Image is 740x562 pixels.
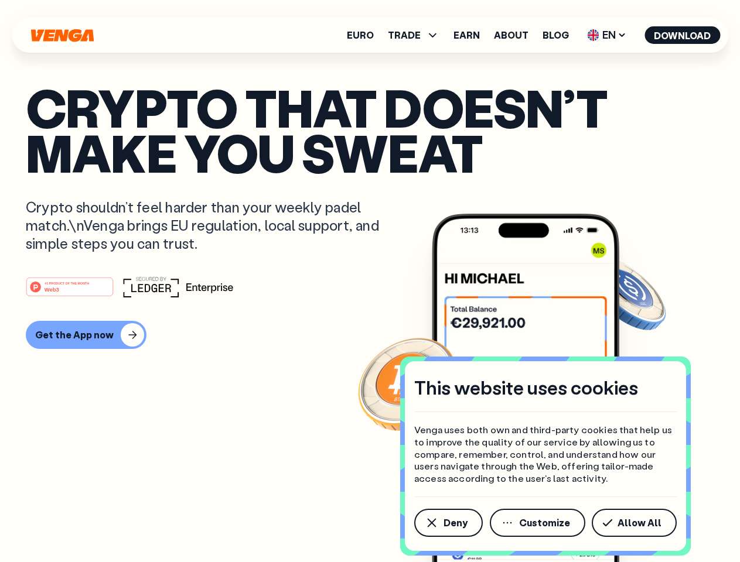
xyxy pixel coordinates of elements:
a: Euro [347,30,374,40]
a: Get the App now [26,321,714,349]
svg: Home [29,29,95,42]
span: Deny [444,518,468,527]
img: flag-uk [587,29,599,41]
a: #1 PRODUCT OF THE MONTHWeb3 [26,284,114,299]
h4: This website uses cookies [414,375,638,400]
button: Download [644,26,720,44]
img: USDC coin [584,252,669,336]
button: Customize [490,509,585,537]
a: Blog [543,30,569,40]
button: Get the App now [26,321,146,349]
span: TRADE [388,30,421,40]
span: TRADE [388,28,439,42]
tspan: #1 PRODUCT OF THE MONTH [45,281,89,285]
img: Bitcoin [356,331,461,436]
button: Deny [414,509,483,537]
div: Get the App now [35,329,114,341]
span: EN [583,26,630,44]
span: Customize [519,518,570,527]
span: Allow All [618,518,661,527]
p: Crypto shouldn’t feel harder than your weekly padel match.\nVenga brings EU regulation, local sup... [26,198,396,253]
a: Earn [453,30,480,40]
p: Venga uses both own and third-party cookies that help us to improve the quality of our service by... [414,424,677,485]
p: Crypto that doesn’t make you sweat [26,85,714,174]
a: About [494,30,528,40]
button: Allow All [592,509,677,537]
tspan: Web3 [45,286,59,292]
